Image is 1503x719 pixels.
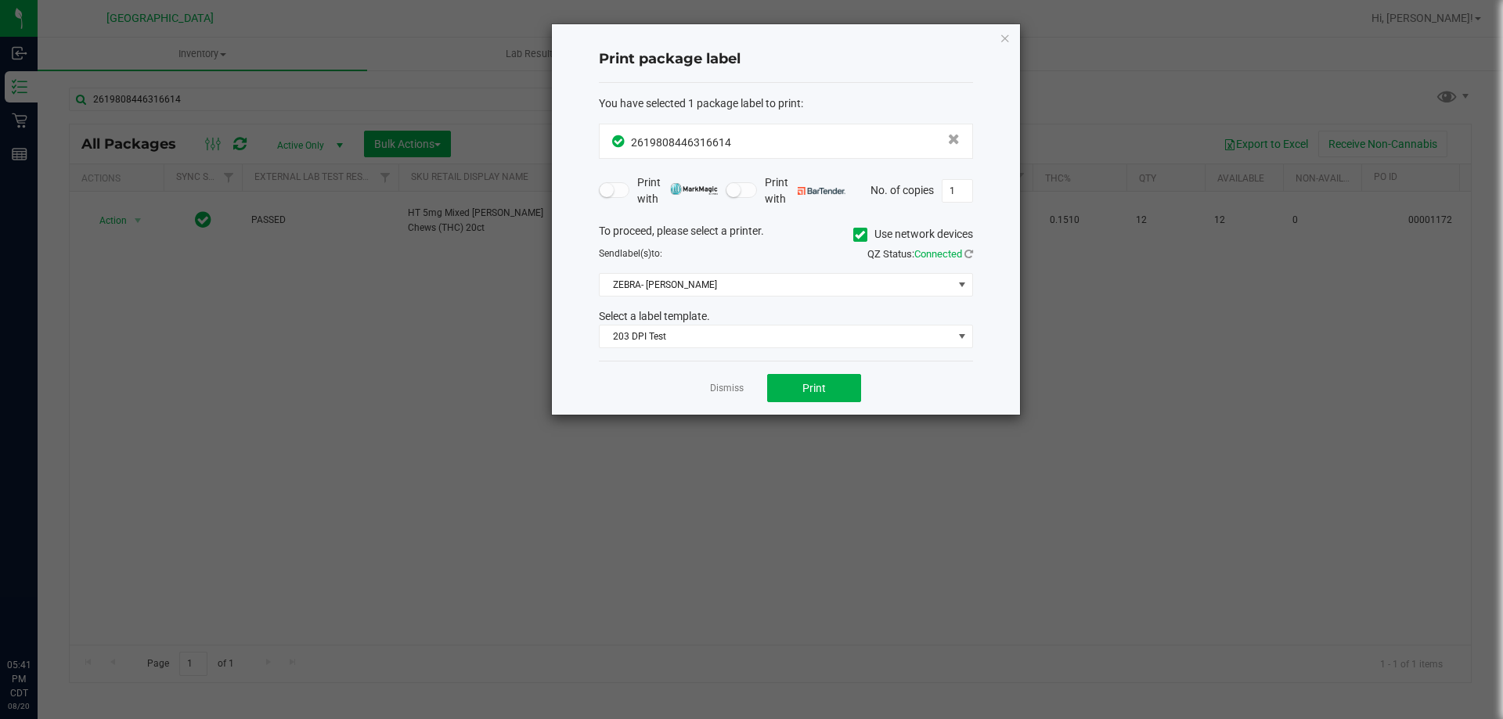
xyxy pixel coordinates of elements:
div: : [599,95,973,112]
span: 203 DPI Test [600,325,953,347]
span: Print [802,382,826,394]
span: Print with [765,174,845,207]
span: In Sync [612,133,627,149]
a: Dismiss [710,382,744,395]
span: You have selected 1 package label to print [599,97,801,110]
div: To proceed, please select a printer. [587,223,985,246]
span: Print with [637,174,718,207]
img: mark_magic_cybra.png [670,183,718,195]
img: bartender.png [798,187,845,195]
iframe: Resource center unread badge [46,591,65,610]
label: Use network devices [853,226,973,243]
button: Print [767,374,861,402]
span: label(s) [620,248,651,259]
span: Connected [914,248,962,260]
span: ZEBRA- [PERSON_NAME] [600,274,953,296]
iframe: Resource center [16,594,63,641]
span: 2619808446316614 [631,136,731,149]
span: QZ Status: [867,248,973,260]
h4: Print package label [599,49,973,70]
span: Send to: [599,248,662,259]
div: Select a label template. [587,308,985,325]
span: No. of copies [870,183,934,196]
